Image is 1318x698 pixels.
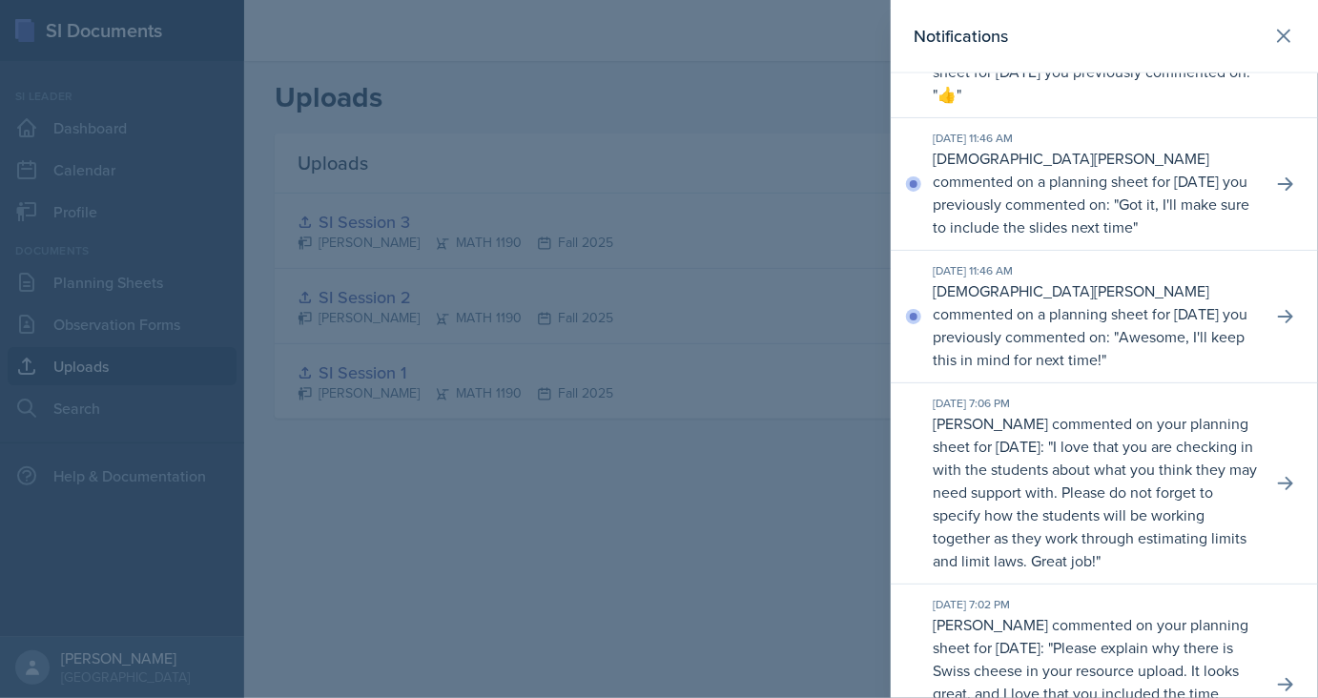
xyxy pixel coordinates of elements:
[933,130,1257,147] div: [DATE] 11:46 AM
[914,23,1008,50] h2: Notifications
[937,84,957,105] p: 👍
[933,279,1257,371] p: [DEMOGRAPHIC_DATA][PERSON_NAME] commented on a planning sheet for [DATE] you previously commented...
[933,262,1257,279] div: [DATE] 11:46 AM
[933,395,1257,412] div: [DATE] 7:06 PM
[933,147,1257,238] p: [DEMOGRAPHIC_DATA][PERSON_NAME] commented on a planning sheet for [DATE] you previously commented...
[933,412,1257,572] p: [PERSON_NAME] commented on your planning sheet for [DATE]: " "
[933,436,1257,571] p: I love that you are checking in with the students about what you think they may need support with...
[933,596,1257,613] div: [DATE] 7:02 PM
